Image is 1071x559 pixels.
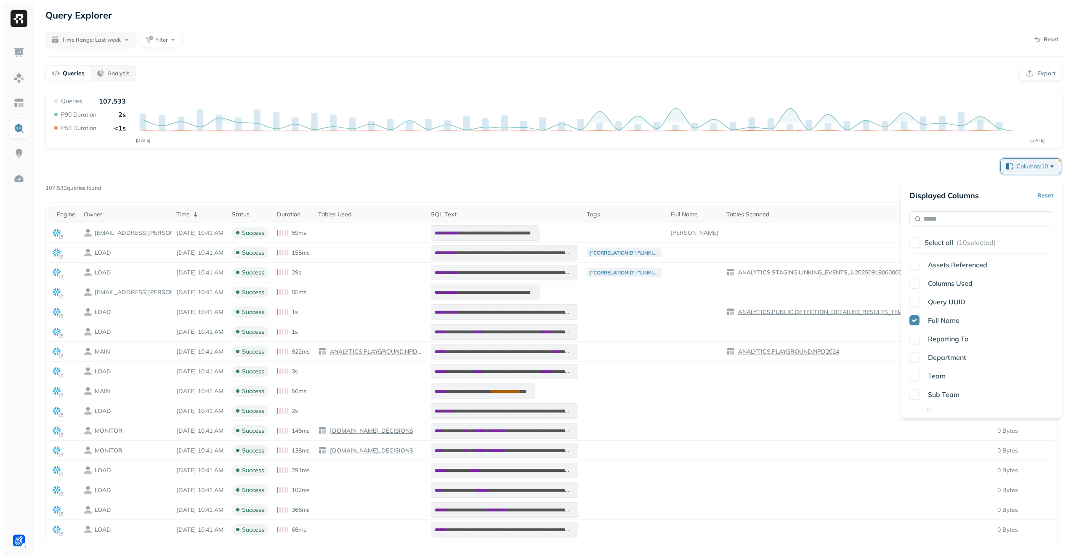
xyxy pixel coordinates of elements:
p: Sep 18, 2025 10:41 AM [176,506,223,514]
p: Sep 18, 2025 10:41 AM [176,427,223,435]
p: Sep 18, 2025 10:41 AM [176,308,223,316]
p: Sep 18, 2025 10:41 AM [176,526,223,534]
a: ANALYTICS.PLAYGROUND.NPD2024 [327,348,423,356]
p: 291ms [292,466,310,474]
img: Dashboard [13,47,24,58]
p: P90 Duration [61,111,96,119]
p: LOAD [95,269,111,277]
div: SQL Text [431,210,578,218]
img: table [726,268,735,277]
p: 29s [292,269,301,277]
p: Sep 18, 2025 10:41 AM [176,367,223,375]
p: LOAD [95,328,111,336]
tspan: [DATE] [1030,138,1045,143]
p: 55ms [292,288,306,296]
p: success [242,526,264,534]
p: Sep 18, 2025 10:41 AM [176,447,223,455]
tspan: [DATE] [136,138,151,143]
p: MONITOR [95,427,122,435]
p: success [242,427,264,435]
p: 3s [292,367,298,375]
p: success [242,348,264,356]
p: Analysis [107,69,130,77]
p: success [242,466,264,474]
div: Full Name [671,210,718,218]
span: Filter [155,36,168,44]
div: Duration [277,210,310,218]
span: Sub Team [928,390,959,399]
button: Reset [1029,33,1063,46]
p: Queries [63,69,85,77]
img: Asset Explorer [13,98,24,109]
p: 922ms [292,348,310,356]
button: Select all (10selected) [925,235,1053,250]
div: Status [232,210,268,218]
a: ANALYTICS.STAGING.LINKING_EVENTS_U20250918060000_20250918074018_24FA_VARIANT [735,269,989,277]
p: ANALYTICS.PUBLIC.DETECTION_DETAILED_RESULTS_TEMP_2025_09_18_07 [736,308,951,316]
p: success [242,447,264,455]
div: Tables Used [318,210,423,218]
p: success [242,486,264,494]
p: 102ms [292,486,310,494]
p: ANALYTICS.PLAYGROUND.NPD2024 [736,348,839,356]
p: MAIN [95,348,110,356]
div: Owner [84,210,168,218]
p: Displayed Columns [909,191,979,200]
p: LOAD [95,367,111,375]
span: Department [928,353,966,362]
a: [DOMAIN_NAME]_DECISIONS [327,447,413,455]
p: Select all [925,238,953,247]
div: Tags [587,210,662,218]
p: Sep 18, 2025 10:41 AM [176,269,223,277]
img: table [726,308,735,316]
p: 56ms [292,387,306,395]
span: Full Name [928,316,959,325]
p: 2s [292,407,298,415]
p: 68ms [292,526,306,534]
span: Time Range: Last week [62,36,121,44]
img: Assets [13,72,24,83]
img: table [318,446,327,455]
button: Reset [1037,188,1053,203]
span: Columns Used [928,279,973,287]
p: Sep 18, 2025 10:41 AM [176,407,223,415]
div: Tables Scanned [726,210,989,218]
p: success [242,387,264,395]
p: Sep 18, 2025 10:41 AM [176,466,223,474]
p: Sep 18, 2025 10:41 AM [176,288,223,296]
p: MONITOR [95,447,122,455]
p: EDO.FIELDMAN@FORTER.COM [95,229,179,237]
button: Columns:10 [1001,159,1061,174]
p: MAIN [95,387,110,395]
img: Ryft [11,10,27,27]
img: Forter [13,535,25,546]
p: ANALYTICS.PLAYGROUND.NPD2024 [328,348,423,356]
p: [DOMAIN_NAME]_DECISIONS [328,447,413,455]
p: success [242,269,264,277]
p: 366ms [292,506,310,514]
span: Columns: 10 [1016,162,1056,170]
p: Query Explorer [45,8,112,23]
div: Engine [57,210,75,218]
p: 107,533 [99,97,126,105]
p: Sep 18, 2025 10:41 AM [176,328,223,336]
img: table [726,347,735,356]
img: Insights [13,148,24,159]
button: Filter [140,32,183,47]
p: EITAN.CEGLA@FORTER.COM [95,288,179,296]
p: success [242,407,264,415]
p: 107,533 queries found [45,184,101,192]
p: LOAD [95,407,111,415]
span: Reporting To [928,335,968,343]
p: LOAD [95,249,111,257]
img: table [318,347,327,356]
p: <1s [114,124,126,132]
p: success [242,328,264,336]
p: LOAD [95,526,111,534]
p: success [242,288,264,296]
p: success [242,506,264,514]
img: Optimization [13,173,24,184]
p: 59ms [292,229,306,237]
p: 1s [292,328,298,336]
p: ANALYTICS.STAGING.LINKING_EVENTS_U20250918060000_20250918074018_24FA_VARIANT [736,269,989,277]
